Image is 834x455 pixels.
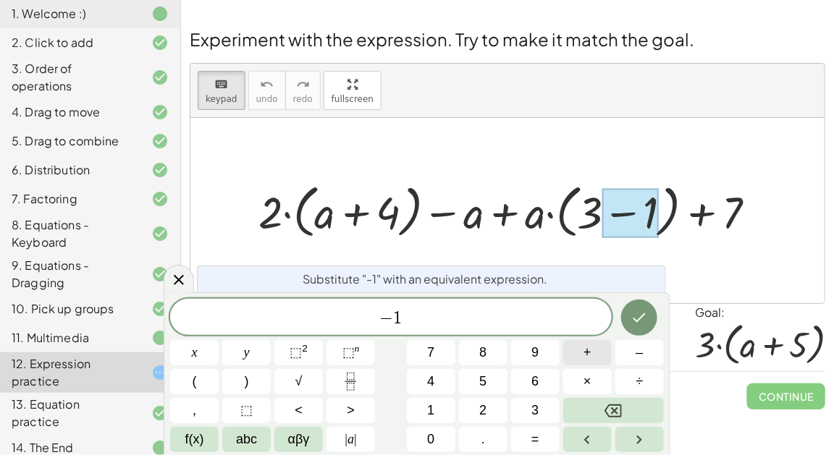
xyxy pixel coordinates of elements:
[459,340,507,365] button: 8
[563,427,612,452] button: Left arrow
[185,430,204,449] span: f(x)
[12,132,128,150] div: 5. Drag to combine
[636,343,643,362] span: –
[531,343,539,362] span: 9
[151,161,169,179] i: Task finished and correct.
[12,103,128,121] div: 4. Drag to move
[192,343,198,362] span: x
[12,161,128,179] div: 6. Distribution
[459,427,507,452] button: .
[12,300,128,318] div: 10. Pick up groups
[151,103,169,121] i: Task finished and correct.
[12,5,128,22] div: 1. Welcome :)
[345,430,357,449] span: a
[563,340,612,365] button: Plus
[427,343,434,362] span: 7
[151,329,169,346] i: Task finished.
[407,427,455,452] button: 0
[354,432,357,446] span: |
[459,369,507,394] button: 5
[295,372,303,391] span: √
[151,225,169,242] i: Task finished and correct.
[327,427,375,452] button: Absolute value
[12,60,128,95] div: 3. Order of operations
[427,372,434,391] span: 4
[214,76,228,93] i: keyboard
[151,69,169,86] i: Task finished and correct.
[347,401,355,420] span: >
[151,190,169,208] i: Task finished and correct.
[12,355,128,390] div: 12. Expression practice
[170,427,219,452] button: Functions
[206,94,237,104] span: keypad
[615,369,664,394] button: Divide
[584,372,591,391] span: ×
[290,345,302,360] span: ⬚
[407,398,455,423] button: 1
[256,94,278,104] span: undo
[379,310,393,327] span: −
[285,71,321,110] button: redoredo
[531,372,539,391] span: 6
[12,329,128,346] div: 11. Multimedia
[288,430,310,449] span: αβγ
[563,398,664,423] button: Backspace
[327,398,375,423] button: Greater than
[151,300,169,318] i: Task finished and correct.
[327,340,375,365] button: Superscript
[222,369,271,394] button: )
[407,369,455,394] button: 4
[296,76,310,93] i: redo
[151,265,169,283] i: Task finished and correct.
[531,401,539,420] span: 3
[342,345,355,360] span: ⬚
[459,398,507,423] button: 2
[511,369,560,394] button: 6
[222,398,271,423] button: Placeholder
[621,299,657,336] button: Done
[327,369,375,394] button: Fraction
[479,343,486,362] span: 8
[274,427,323,452] button: Greek alphabet
[332,94,374,104] span: fullscreen
[12,190,128,208] div: 7. Factoring
[245,372,249,391] span: )
[193,372,197,391] span: (
[190,28,694,50] span: Experiment with the expression. Try to make it match the goal.
[274,369,323,394] button: Square root
[274,398,323,423] button: Less than
[260,76,274,93] i: undo
[244,343,250,362] span: y
[393,310,402,327] span: 1
[151,5,169,22] i: Task finished.
[427,430,434,449] span: 0
[531,430,539,449] span: =
[303,271,548,288] span: Substitute "-1" with an equivalent expression.
[170,398,219,423] button: ,
[151,364,169,381] i: Task started.
[479,372,486,391] span: 5
[696,304,825,321] div: Goal:
[240,401,253,420] span: ⬚
[427,401,434,420] span: 1
[170,369,219,394] button: (
[511,427,560,452] button: Equals
[324,71,382,110] button: fullscreen
[193,401,196,420] span: ,
[511,398,560,423] button: 3
[151,132,169,150] i: Task finished and correct.
[615,340,664,365] button: Minus
[584,343,591,362] span: +
[248,71,286,110] button: undoundo
[481,430,485,449] span: .
[563,369,612,394] button: Times
[345,432,348,446] span: |
[12,34,128,51] div: 2. Click to add
[355,343,360,354] sup: n
[511,340,560,365] button: 9
[12,396,128,430] div: 13. Equation practice
[12,216,128,251] div: 8. Equations - Keyboard
[170,340,219,365] button: x
[198,71,245,110] button: keyboardkeypad
[12,257,128,292] div: 9. Equations - Dragging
